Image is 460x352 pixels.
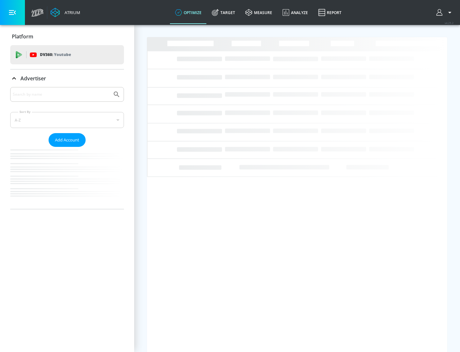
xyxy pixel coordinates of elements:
a: Analyze [277,1,313,24]
div: Advertiser [10,69,124,87]
label: Sort By [18,110,32,114]
div: Atrium [62,10,80,15]
span: v 4.25.2 [445,21,454,25]
a: Atrium [50,8,80,17]
input: Search by name [13,90,110,99]
a: Report [313,1,347,24]
a: optimize [170,1,207,24]
a: Target [207,1,240,24]
div: Platform [10,28,124,45]
a: measure [240,1,277,24]
div: A-Z [10,112,124,128]
p: Advertiser [20,75,46,82]
div: Advertiser [10,87,124,209]
p: Platform [12,33,33,40]
button: Add Account [49,133,86,147]
p: DV360: [40,51,71,58]
div: DV360: Youtube [10,45,124,64]
span: Add Account [55,136,79,144]
p: Youtube [54,51,71,58]
nav: list of Advertiser [10,147,124,209]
